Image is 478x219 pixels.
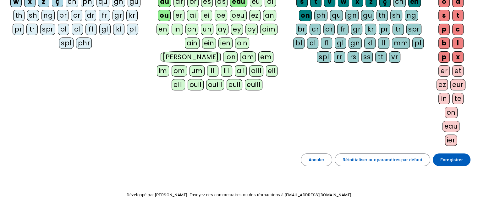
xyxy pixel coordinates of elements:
[365,24,376,35] div: kr
[202,37,216,49] div: ein
[361,51,373,63] div: ss
[245,79,262,90] div: euill
[201,10,212,21] div: ei
[172,24,183,35] div: in
[235,37,250,49] div: oin
[452,10,464,21] div: t
[71,10,82,21] div: cr
[185,37,200,49] div: ain
[296,24,307,35] div: br
[321,37,332,49] div: fl
[113,24,124,35] div: kl
[442,121,460,132] div: eau
[349,37,362,49] div: gn
[173,10,184,21] div: er
[334,51,345,63] div: rr
[85,10,96,21] div: dr
[438,65,450,77] div: er
[452,51,464,63] div: x
[307,37,318,49] div: cl
[299,10,312,21] div: on
[361,10,374,21] div: gu
[375,51,387,63] div: tt
[227,79,242,90] div: euil
[41,10,55,21] div: ng
[364,37,376,49] div: kl
[452,65,464,77] div: et
[351,24,362,35] div: gr
[72,24,83,35] div: cl
[390,10,402,21] div: sh
[376,10,388,21] div: th
[406,24,421,35] div: spr
[85,24,97,35] div: fl
[172,79,185,90] div: eill
[26,24,38,35] div: tr
[258,51,273,63] div: em
[438,51,450,63] div: p
[190,65,205,77] div: um
[314,10,327,21] div: ph
[240,51,256,63] div: am
[438,37,450,49] div: b
[249,65,263,77] div: aill
[335,37,346,49] div: gl
[323,24,335,35] div: dr
[99,24,111,35] div: gl
[245,24,258,35] div: oy
[317,51,331,63] div: spl
[221,65,232,77] div: ill
[438,10,450,21] div: s
[158,10,171,21] div: ou
[440,156,463,164] span: Enregistrer
[260,24,277,35] div: aim
[330,10,343,21] div: qu
[58,24,69,35] div: bl
[99,10,110,21] div: fr
[392,37,410,49] div: mm
[263,10,276,21] div: an
[113,10,124,21] div: gr
[76,37,92,49] div: phr
[216,24,228,35] div: ay
[201,24,213,35] div: un
[379,24,390,35] div: pr
[215,10,227,21] div: oe
[40,24,55,35] div: spr
[230,10,247,21] div: oeu
[452,93,464,104] div: te
[378,37,389,49] div: ll
[126,10,138,21] div: kr
[389,51,400,63] div: vr
[452,24,464,35] div: c
[301,153,332,166] button: Annuler
[445,135,457,146] div: ier
[223,51,238,63] div: ion
[452,37,464,49] div: l
[293,37,305,49] div: bl
[337,24,349,35] div: fr
[207,65,218,77] div: il
[393,24,404,35] div: tr
[309,156,325,164] span: Annuler
[157,24,169,35] div: en
[187,10,198,21] div: ai
[343,156,422,164] span: Réinitialiser aux paramètres par défaut
[185,24,198,35] div: on
[157,65,169,77] div: im
[412,37,424,49] div: pl
[450,79,465,90] div: eur
[188,79,204,90] div: ouil
[438,93,450,104] div: in
[335,153,430,166] button: Réinitialiser aux paramètres par défaut
[438,24,450,35] div: p
[249,10,261,21] div: ez
[235,65,247,77] div: ail
[57,10,69,21] div: br
[218,37,233,49] div: ien
[59,37,74,49] div: spl
[5,191,473,199] p: Développé par [PERSON_NAME]. Envoyez des commentaires ou des rétroactions à [EMAIL_ADDRESS][DOMAI...
[348,51,359,63] div: rs
[266,65,277,77] div: eil
[310,24,321,35] div: cr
